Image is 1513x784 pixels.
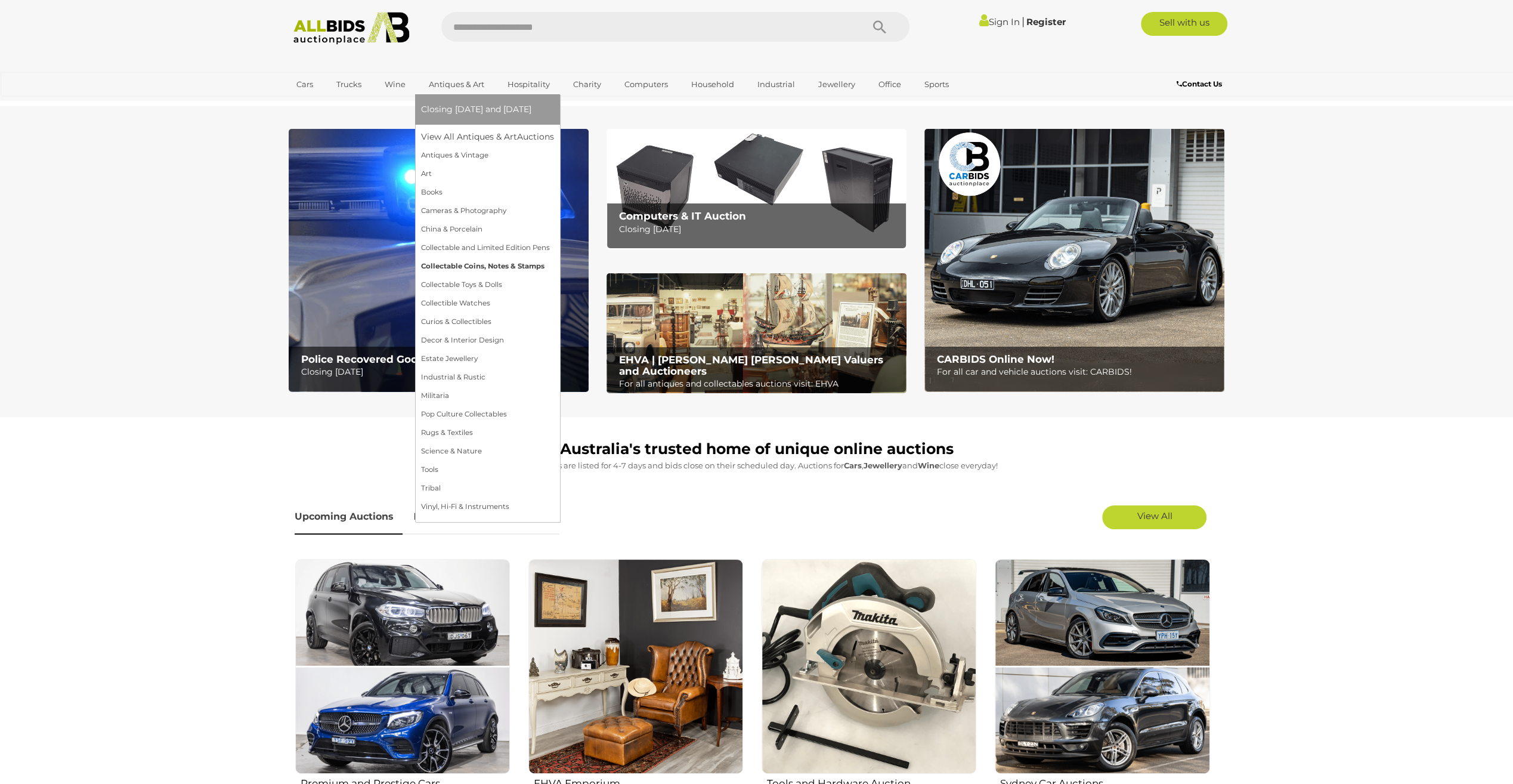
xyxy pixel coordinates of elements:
[619,376,900,391] p: For all antiques and collectables auctions visit: EHVA
[864,461,902,470] strong: Jewellery
[1022,15,1025,28] span: |
[937,365,1218,379] p: For all car and vehicle auctions visit: CARBIDS!
[924,129,1224,392] img: CARBIDS Online Now!
[1141,12,1227,36] a: Sell with us
[607,129,906,249] img: Computers & IT Auction
[917,75,957,94] a: Sports
[289,129,589,392] img: Police Recovered Goods
[810,75,863,94] a: Jewellery
[1137,510,1172,521] span: View All
[918,461,939,470] strong: Wine
[683,75,742,94] a: Household
[619,354,883,377] b: EHVA | [PERSON_NAME] [PERSON_NAME] Valuers and Auctioneers
[995,559,1209,774] img: Sydney Car Auctions
[295,441,1219,458] h1: Australia's trusted home of unique online auctions
[565,75,609,94] a: Charity
[871,75,909,94] a: Office
[850,12,909,42] button: Search
[289,129,589,392] a: Police Recovered Goods Police Recovered Goods Closing [DATE]
[762,559,976,774] img: Tools and Hardware Auction
[607,129,906,249] a: Computers & IT Auction Computers & IT Auction Closing [DATE]
[421,75,492,94] a: Antiques & Art
[295,559,510,774] img: Premium and Prestige Cars
[500,75,558,94] a: Hospitality
[1026,16,1066,27] a: Register
[1176,79,1221,88] b: Contact Us
[1102,505,1206,529] a: View All
[289,94,389,114] a: [GEOGRAPHIC_DATA]
[301,365,581,379] p: Closing [DATE]
[607,273,906,394] a: EHVA | Evans Hastings Valuers and Auctioneers EHVA | [PERSON_NAME] [PERSON_NAME] Valuers and Auct...
[607,273,906,394] img: EHVA | Evans Hastings Valuers and Auctioneers
[924,129,1224,392] a: CARBIDS Online Now! CARBIDS Online Now! For all car and vehicle auctions visit: CARBIDS!
[295,499,403,535] a: Upcoming Auctions
[617,75,676,94] a: Computers
[1176,78,1224,91] a: Contact Us
[937,353,1054,365] b: CARBIDS Online Now!
[619,222,900,237] p: Closing [DATE]
[404,499,488,535] a: Past Auctions
[329,75,369,94] a: Trucks
[377,75,413,94] a: Wine
[287,12,416,45] img: Allbids.com.au
[528,559,743,774] img: EHVA Emporium
[844,461,862,470] strong: Cars
[301,353,429,365] b: Police Recovered Goods
[750,75,803,94] a: Industrial
[619,210,746,222] b: Computers & IT Auction
[289,75,321,94] a: Cars
[295,459,1219,473] p: All Auctions are listed for 4-7 days and bids close on their scheduled day. Auctions for , and cl...
[979,16,1020,27] a: Sign In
